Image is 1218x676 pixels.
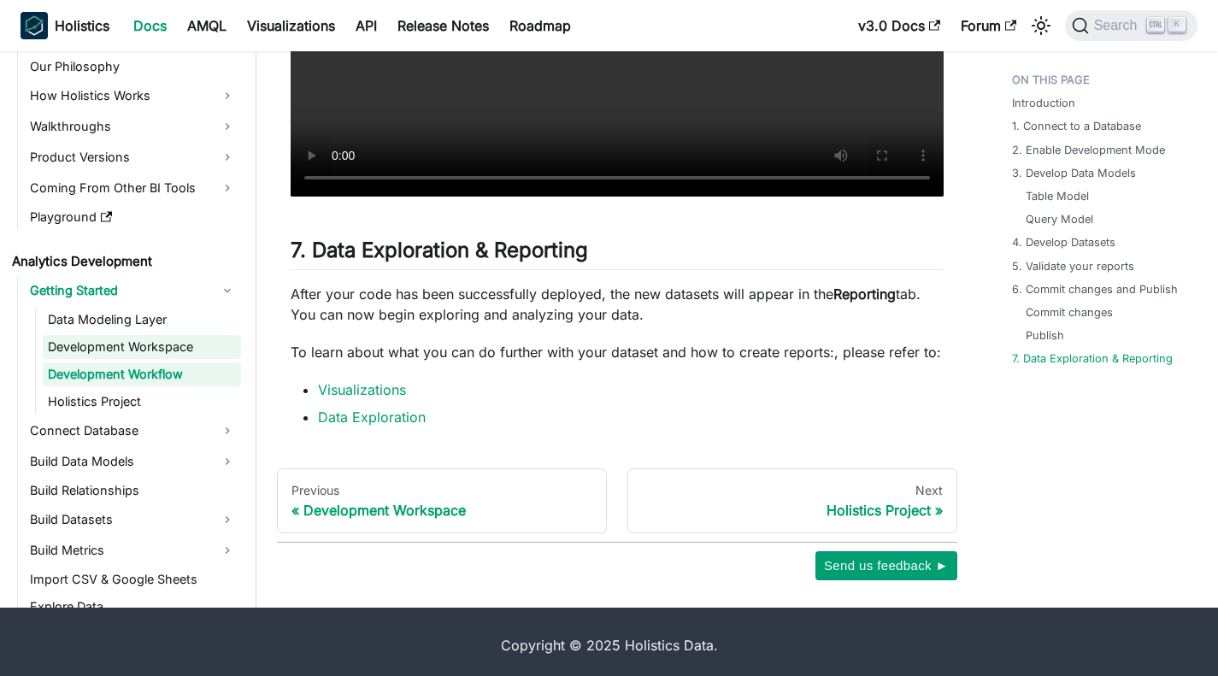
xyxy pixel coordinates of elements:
div: Previous [291,483,592,498]
span: Send us feedback ► [824,555,949,577]
kbd: K [1168,17,1186,32]
a: 6. Commit changes and Publish [1012,281,1178,297]
a: Build Relationships [25,479,241,503]
a: Build Metrics [25,537,241,564]
button: Send us feedback ► [815,551,957,580]
a: Getting Started [25,277,241,304]
a: 2. Enable Development Mode [1012,142,1165,158]
nav: Docs pages [277,468,957,533]
h2: 7. Data Exploration & Reporting [291,238,944,270]
a: Analytics Development [7,250,241,273]
a: Development Workflow [43,362,241,386]
a: Introduction [1012,95,1075,111]
a: Publish [1026,327,1064,344]
a: Commit changes [1026,304,1113,320]
a: 3. Develop Data Models [1012,165,1136,181]
a: 4. Develop Datasets [1012,234,1115,250]
a: v3.0 Docs [848,12,950,39]
a: AMQL [177,12,237,39]
p: To learn about what you can do further with your dataset and how to create reports:, please refer... [291,342,944,362]
a: Release Notes [387,12,499,39]
div: Holistics Project [642,502,943,519]
a: Import CSV & Google Sheets [25,567,241,591]
p: After your code has been successfully deployed, the new datasets will appear in the tab. You can ... [291,284,944,325]
div: Next [642,483,943,498]
a: How Holistics Works [25,82,241,109]
a: Product Versions [25,144,241,171]
a: API [345,12,387,39]
a: Connect Database [25,417,241,444]
a: 5. Validate your reports [1012,258,1134,274]
a: Data Modeling Layer [43,308,241,332]
strong: Reporting [833,285,896,303]
a: Data Exploration [318,409,426,426]
a: Holistics Project [43,390,241,414]
a: HolisticsHolistics [21,12,109,39]
a: Walkthroughs [25,113,241,140]
a: Build Datasets [25,506,241,533]
a: Query Model [1026,211,1093,227]
button: Search (Ctrl+K) [1065,10,1197,41]
a: 7. Data Exploration & Reporting [1012,350,1173,367]
a: Explore Data [25,595,241,619]
a: Coming From Other BI Tools [25,174,241,202]
a: 1. Connect to a Database [1012,118,1141,134]
a: Development Workspace [43,335,241,359]
span: Search [1089,18,1148,33]
a: Visualizations [318,381,406,398]
div: Development Workspace [291,502,592,519]
a: Docs [123,12,177,39]
b: Holistics [55,15,109,36]
a: Table Model [1026,188,1089,204]
a: NextHolistics Project [627,468,957,533]
div: Copyright © 2025 Holistics Data. [143,635,1076,655]
a: Playground [25,205,241,229]
a: Our Philosophy [25,55,241,79]
a: Build Data Models [25,448,241,475]
a: Roadmap [499,12,581,39]
img: Holistics [21,12,48,39]
button: Switch between dark and light mode (currently light mode) [1027,12,1055,39]
a: Forum [950,12,1027,39]
a: PreviousDevelopment Workspace [277,468,607,533]
a: Visualizations [237,12,345,39]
